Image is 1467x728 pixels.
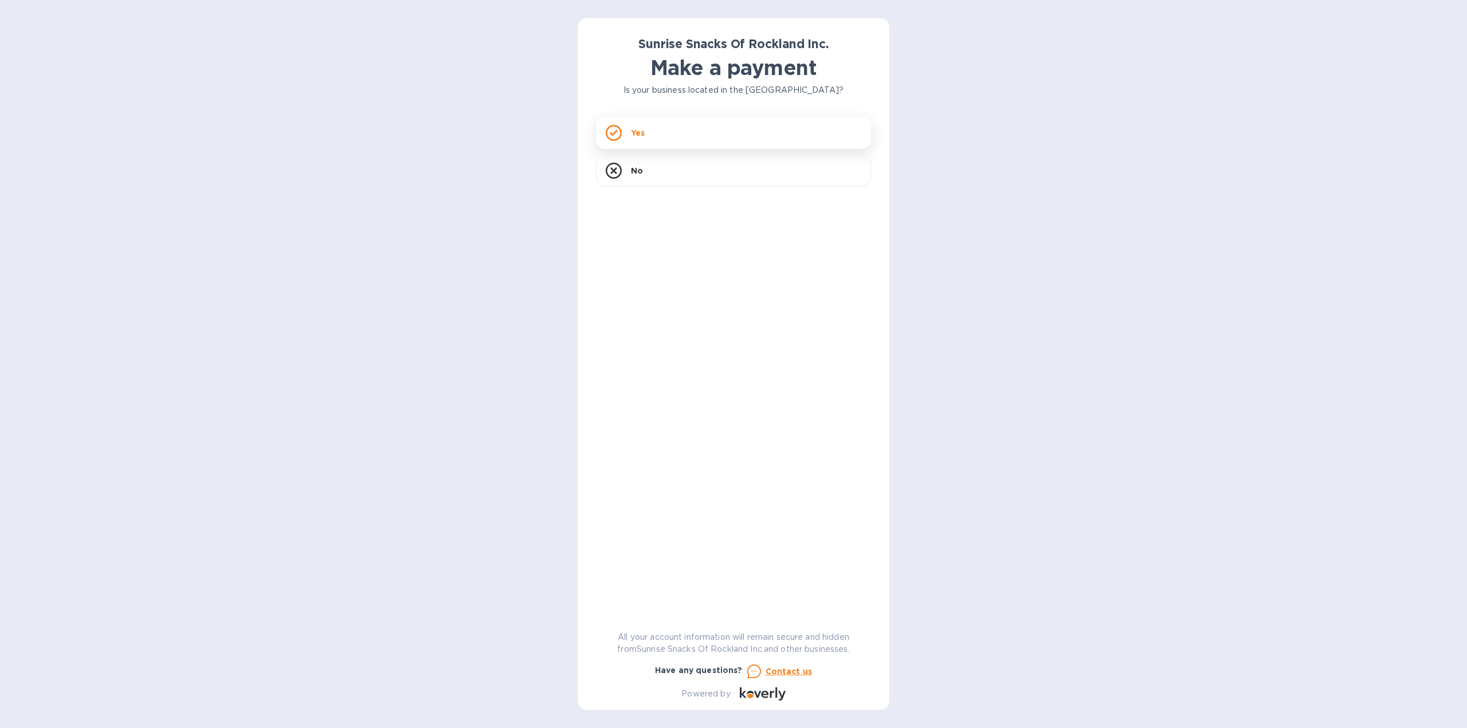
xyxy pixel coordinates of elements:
p: No [631,165,643,176]
u: Contact us [766,667,813,676]
p: Is your business located in the [GEOGRAPHIC_DATA]? [596,84,871,96]
b: Have any questions? [655,666,743,675]
p: All your account information will remain secure and hidden from Sunrise Snacks Of Rockland Inc. a... [596,631,871,655]
p: Powered by [681,688,730,700]
h1: Make a payment [596,56,871,80]
p: Yes [631,127,645,139]
b: Sunrise Snacks Of Rockland Inc. [638,37,829,51]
